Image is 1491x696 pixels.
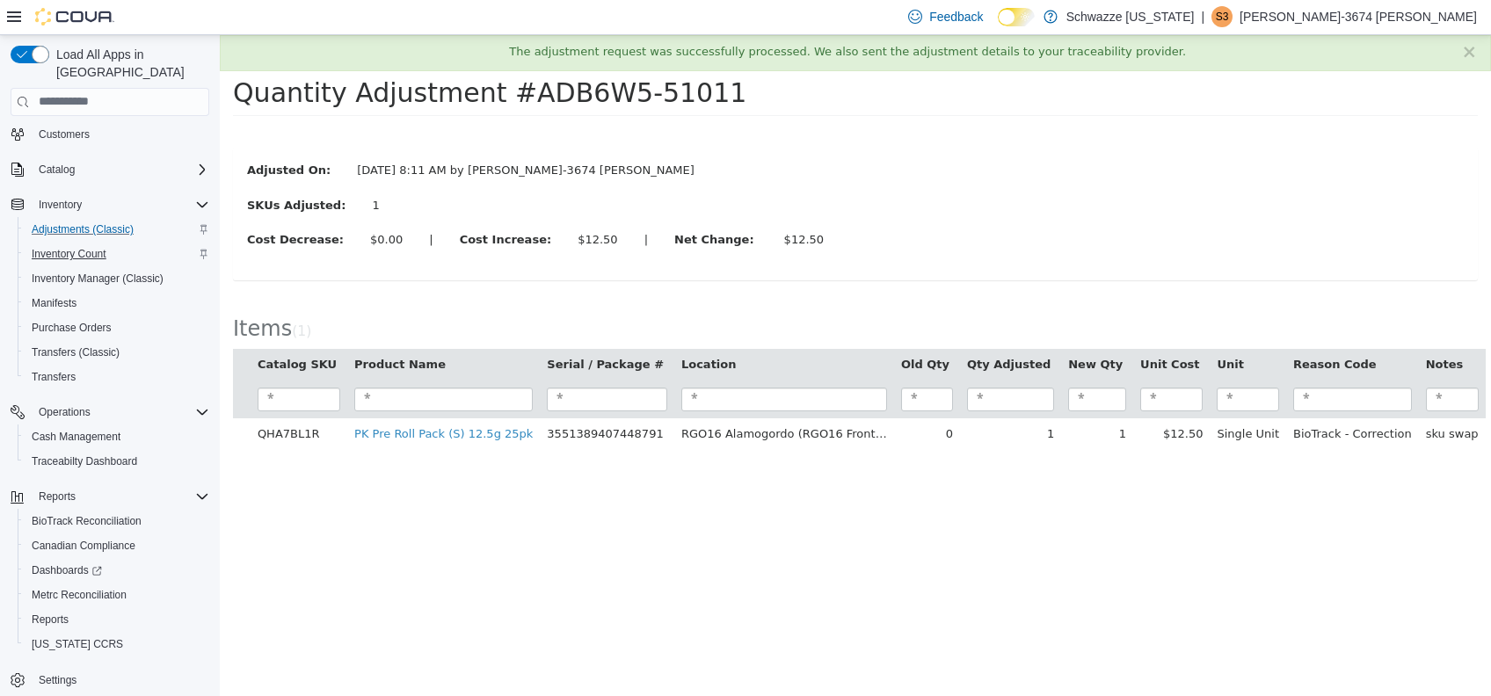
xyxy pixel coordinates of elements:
button: Traceabilty Dashboard [18,449,216,474]
span: BioTrack Reconciliation [25,511,209,532]
button: [US_STATE] CCRS [18,632,216,656]
span: Customers [39,127,90,141]
button: Settings [4,667,216,692]
span: Customers [32,123,209,145]
button: Inventory [32,194,89,215]
a: BioTrack Reconciliation [25,511,149,532]
span: Feedback [929,8,983,25]
span: Dashboards [25,560,209,581]
button: Unit Cost [920,321,983,338]
span: Traceabilty Dashboard [25,451,209,472]
button: Location [462,321,520,338]
label: Adjusted On: [14,127,124,144]
span: Cash Management [32,430,120,444]
a: Cash Management [25,426,127,447]
span: Operations [39,405,91,419]
a: Settings [32,670,84,691]
button: Manifests [18,291,216,315]
button: Adjustments (Classic) [18,217,216,242]
a: Transfers (Classic) [25,342,127,363]
span: Manifests [32,296,76,310]
span: Washington CCRS [25,634,209,655]
a: Metrc Reconciliation [25,584,134,605]
td: BioTrack - Correction [1066,383,1199,415]
span: Adjustments (Classic) [25,219,209,240]
a: Adjustments (Classic) [25,219,141,240]
button: Reports [18,607,216,632]
button: Catalog [4,157,216,182]
label: Cost Decrease: [14,196,137,214]
td: 3551389407448791 [320,383,455,415]
span: Catalog [32,159,209,180]
span: Reports [32,486,209,507]
button: Notes [1206,321,1247,338]
a: Customers [32,124,97,145]
span: S3 [1216,6,1229,27]
label: Cost Increase: [227,196,345,214]
span: Adjustments (Classic) [32,222,134,236]
button: Transfers [18,365,216,389]
a: Inventory Count [25,243,113,265]
button: Catalog [32,159,82,180]
a: Manifests [25,293,84,314]
a: Transfers [25,366,83,388]
a: Traceabilty Dashboard [25,451,144,472]
button: Serial / Package # [327,321,447,338]
a: [US_STATE] CCRS [25,634,130,655]
span: Settings [32,669,209,691]
a: PK Pre Roll Pack (S) 12.5g 25pk [135,392,313,405]
span: Traceabilty Dashboard [32,454,137,468]
img: Cova [35,8,114,25]
label: | [196,196,226,214]
button: Reason Code [1073,321,1160,338]
span: Purchase Orders [25,317,209,338]
span: Metrc Reconciliation [25,584,209,605]
div: $0.00 [150,196,183,214]
span: Manifests [25,293,209,314]
span: Canadian Compliance [32,539,135,553]
button: Old Qty [681,321,733,338]
p: Schwazze [US_STATE] [1066,6,1195,27]
button: Reports [32,486,83,507]
td: Single Unit [990,383,1066,415]
a: Dashboards [25,560,109,581]
span: Inventory Count [25,243,209,265]
span: Inventory [39,198,82,212]
span: Metrc Reconciliation [32,588,127,602]
button: Catalog SKU [38,321,120,338]
button: Product Name [135,321,229,338]
span: Inventory Count [32,247,106,261]
td: sku swap [1199,383,1266,415]
a: Reports [25,609,76,630]
label: SKUs Adjusted: [14,162,139,179]
span: Canadian Compliance [25,535,209,556]
button: Qty Adjusted [747,321,834,338]
span: Purchase Orders [32,321,112,335]
div: Sarah-3674 Holmes [1211,6,1233,27]
button: Operations [32,402,98,423]
span: 1 [77,288,86,304]
button: Inventory Count [18,242,216,266]
td: $12.50 [913,383,990,415]
button: × [1241,8,1257,26]
span: Transfers (Classic) [25,342,209,363]
span: Cash Management [25,426,209,447]
span: RGO16 Alamogordo (RGO16 Front Room) [462,392,696,405]
span: Load All Apps in [GEOGRAPHIC_DATA] [49,46,209,81]
button: Metrc Reconciliation [18,583,216,607]
span: Transfers (Classic) [32,345,120,359]
small: ( ) [72,288,91,304]
div: [DATE] 8:11 AM by [PERSON_NAME]-3674 [PERSON_NAME] [124,127,488,144]
button: BioTrack Reconciliation [18,509,216,533]
input: Dark Mode [998,8,1035,26]
button: Inventory Manager (Classic) [18,266,216,291]
span: Reports [39,489,76,504]
button: Canadian Compliance [18,533,216,558]
span: Operations [32,402,209,423]
p: [PERSON_NAME]-3674 [PERSON_NAME] [1240,6,1477,27]
div: $12.50 [358,196,398,214]
a: Inventory Manager (Classic) [25,268,171,289]
span: Dashboards [32,563,102,577]
label: Net Change: [441,196,551,214]
td: 0 [674,383,740,415]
